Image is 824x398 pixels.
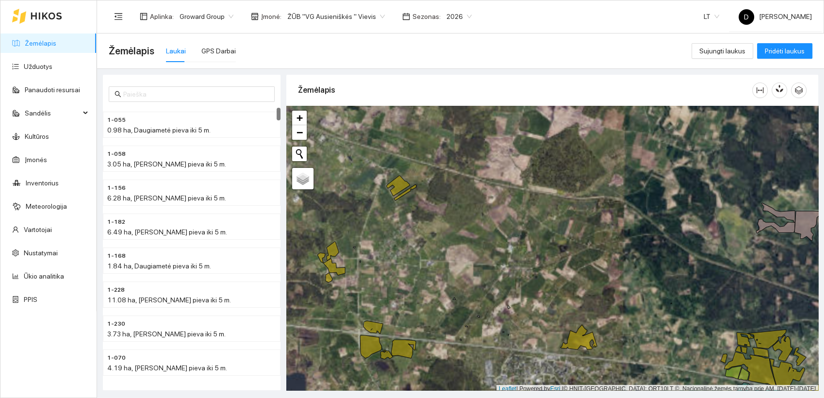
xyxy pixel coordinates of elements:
span: 1-156 [107,183,126,193]
span: 6.49 ha, [PERSON_NAME] pieva iki 5 m. [107,228,227,236]
span: Sandėlis [25,103,80,123]
a: PPIS [24,296,37,303]
span: Aplinka : [150,11,174,22]
button: Pridėti laukus [757,43,812,59]
span: 3.73 ha, [PERSON_NAME] pieva iki 5 m. [107,330,226,338]
span: D [744,9,749,25]
a: Leaflet [499,385,516,392]
button: column-width [752,83,768,98]
a: Kultūros [25,133,49,140]
a: Meteorologija [26,202,67,210]
span: 0.98 ha, Daugiametė pieva iki 5 m. [107,126,211,134]
span: Sezonas : [412,11,441,22]
span: 1-055 [107,116,126,125]
a: Vartotojai [24,226,52,233]
span: layout [140,13,148,20]
button: Initiate a new search [292,147,307,161]
span: 1-182 [107,217,125,227]
a: Esri [550,385,560,392]
div: GPS Darbai [201,46,236,56]
span: 1-070 [107,353,126,363]
a: Inventorius [26,179,59,187]
span: | [562,385,563,392]
span: column-width [753,86,767,94]
span: Sujungti laukus [699,46,745,56]
span: search [115,91,121,98]
a: Sujungti laukus [692,47,753,55]
a: Panaudoti resursai [25,86,80,94]
span: 1-230 [107,319,125,329]
a: Pridėti laukus [757,47,812,55]
span: Žemėlapis [109,43,154,59]
a: Žemėlapis [25,39,56,47]
span: Pridėti laukus [765,46,805,56]
span: ŽŪB "VG Ausieniškės " Vievis [287,9,385,24]
span: 6.28 ha, [PERSON_NAME] pieva iki 5 m. [107,194,226,202]
div: Žemėlapis [298,76,752,104]
a: Užduotys [24,63,52,70]
span: 2026 [446,9,472,24]
button: Sujungti laukus [692,43,753,59]
a: Zoom out [292,125,307,140]
span: 3.05 ha, [PERSON_NAME] pieva iki 5 m. [107,160,226,168]
span: menu-fold [114,12,123,21]
span: 1-168 [107,251,126,261]
a: Ūkio analitika [24,272,64,280]
span: calendar [402,13,410,20]
span: Groward Group [180,9,233,24]
a: Nustatymai [24,249,58,257]
span: 1-228 [107,285,125,295]
span: shop [251,13,259,20]
span: 4.19 ha, [PERSON_NAME] pieva iki 5 m. [107,364,227,372]
button: menu-fold [109,7,128,26]
a: Zoom in [292,111,307,125]
span: 11.08 ha, [PERSON_NAME] pieva iki 5 m. [107,296,231,304]
span: 1-058 [107,149,126,159]
span: LT [704,9,719,24]
span: 1.84 ha, Daugiametė pieva iki 5 m. [107,262,211,270]
a: Įmonės [25,156,47,164]
span: + [297,112,303,124]
span: Įmonė : [261,11,281,22]
div: | Powered by © HNIT-[GEOGRAPHIC_DATA]; ORT10LT ©, Nacionalinė žemės tarnyba prie AM, [DATE]-[DATE] [496,385,818,393]
div: Laukai [166,46,186,56]
a: Layers [292,168,313,189]
span: − [297,126,303,138]
span: [PERSON_NAME] [739,13,812,20]
input: Paieška [123,89,269,99]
